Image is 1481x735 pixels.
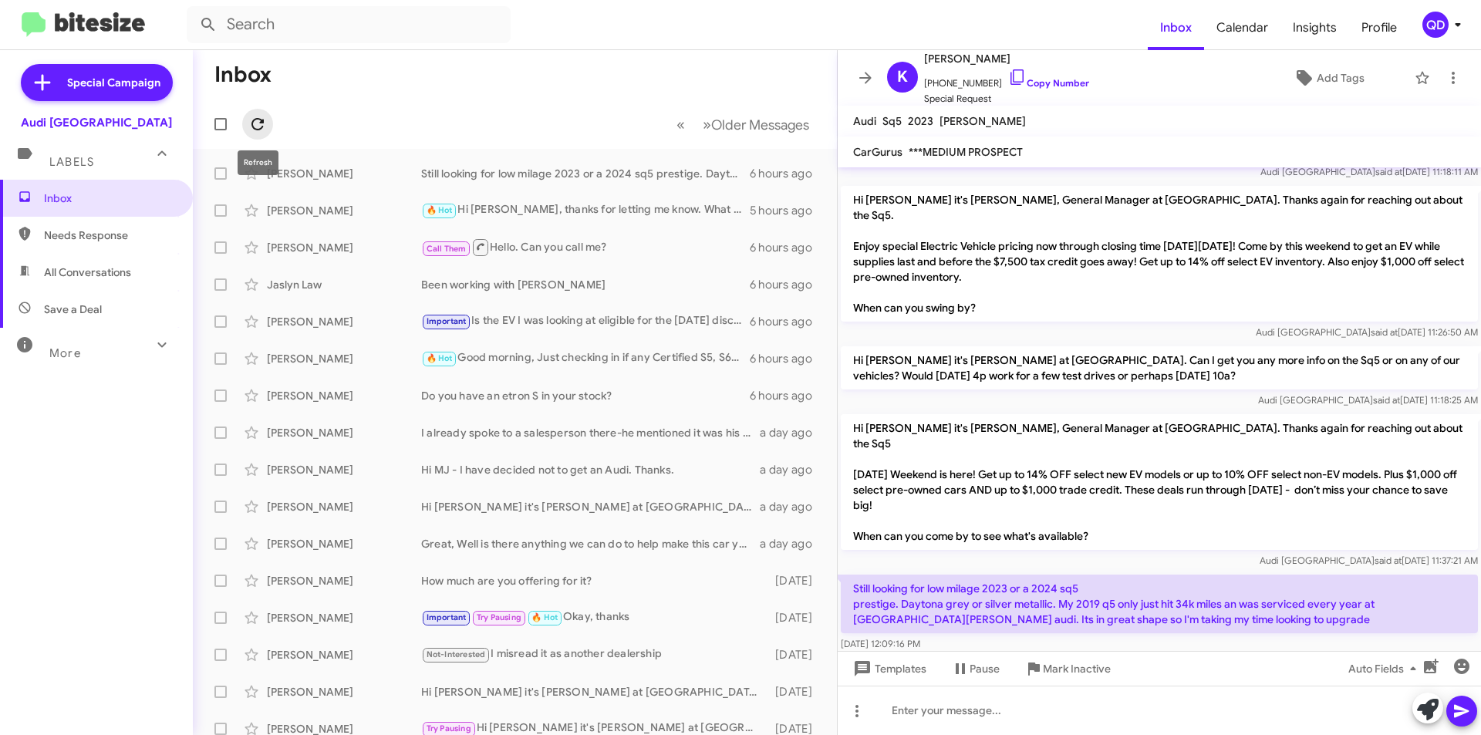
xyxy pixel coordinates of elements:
[667,109,694,140] button: Previous
[267,240,421,255] div: [PERSON_NAME]
[267,388,421,403] div: [PERSON_NAME]
[1336,655,1435,683] button: Auto Fields
[750,388,825,403] div: 6 hours ago
[750,166,825,181] div: 6 hours ago
[421,684,767,700] div: Hi [PERSON_NAME] it's [PERSON_NAME] at [GEOGRAPHIC_DATA]. [DATE] Weekend is here! Get up to 14% O...
[1280,5,1349,50] a: Insights
[1260,166,1478,177] span: Audi [GEOGRAPHIC_DATA] [DATE] 11:18:11 AM
[421,201,750,219] div: Hi [PERSON_NAME], thanks for letting me know. What would a lease look like for q6-etron RWD premi...
[750,203,825,218] div: 5 hours ago
[760,462,825,477] div: a day ago
[267,499,421,514] div: [PERSON_NAME]
[750,314,825,329] div: 6 hours ago
[939,655,1012,683] button: Pause
[1371,326,1398,338] span: said at
[421,349,750,367] div: Good morning, Just checking in if any Certified S5, S6, S7 or Etron GT are available under $38,00...
[924,49,1089,68] span: [PERSON_NAME]
[841,638,920,649] span: [DATE] 12:09:16 PM
[421,573,767,588] div: How much are you offering for it?
[760,425,825,440] div: a day ago
[21,64,173,101] a: Special Campaign
[750,240,825,255] div: 6 hours ago
[49,346,81,360] span: More
[421,277,750,292] div: Been working with [PERSON_NAME]
[421,166,750,181] div: Still looking for low milage 2023 or a 2024 sq5 prestige. Daytona grey or silver metallic. My 201...
[267,166,421,181] div: [PERSON_NAME]
[897,65,908,89] span: K
[49,155,94,169] span: Labels
[267,462,421,477] div: [PERSON_NAME]
[924,68,1089,91] span: [PHONE_NUMBER]
[238,150,278,175] div: Refresh
[44,190,175,206] span: Inbox
[421,462,760,477] div: Hi MJ - I have decided not to get an Audi. Thanks.
[267,536,421,551] div: [PERSON_NAME]
[267,314,421,329] div: [PERSON_NAME]
[267,351,421,366] div: [PERSON_NAME]
[1008,77,1089,89] a: Copy Number
[1375,555,1402,566] span: said at
[1148,5,1204,50] a: Inbox
[882,114,902,128] span: Sq5
[970,655,1000,683] span: Pause
[427,244,467,254] span: Call Them
[760,499,825,514] div: a day ago
[1043,655,1111,683] span: Mark Inactive
[841,346,1478,389] p: Hi [PERSON_NAME] it's [PERSON_NAME] at [GEOGRAPHIC_DATA]. Can I get you any more info on the Sq5 ...
[1012,655,1123,683] button: Mark Inactive
[421,425,760,440] div: I already spoke to a salesperson there-he mentioned it was his father's car and that he wasn't wi...
[21,115,172,130] div: Audi [GEOGRAPHIC_DATA]
[750,351,825,366] div: 6 hours ago
[427,316,467,326] span: Important
[421,499,760,514] div: Hi [PERSON_NAME] it's [PERSON_NAME] at [GEOGRAPHIC_DATA]. [DATE] Weekend is here! Get up to 14% O...
[676,115,685,134] span: «
[1204,5,1280,50] a: Calendar
[853,114,876,128] span: Audi
[44,302,102,317] span: Save a Deal
[187,6,511,43] input: Search
[767,610,825,625] div: [DATE]
[44,228,175,243] span: Needs Response
[1409,12,1464,38] button: QD
[214,62,272,87] h1: Inbox
[421,238,750,257] div: Hello. Can you call me?
[841,186,1478,322] p: Hi [PERSON_NAME] it's [PERSON_NAME], General Manager at [GEOGRAPHIC_DATA]. Thanks again for reach...
[477,612,521,622] span: Try Pausing
[421,536,760,551] div: Great, Well is there anything we can do to help make this car yours?
[1349,5,1409,50] a: Profile
[909,145,1023,159] span: ***MEDIUM PROSPECT
[427,205,453,215] span: 🔥 Hot
[267,647,421,663] div: [PERSON_NAME]
[267,610,421,625] div: [PERSON_NAME]
[940,114,1026,128] span: [PERSON_NAME]
[1422,12,1449,38] div: QD
[421,312,750,330] div: Is the EV I was looking at eligible for the [DATE] discount? What is its final pricing cash/lease?
[1375,166,1402,177] span: said at
[850,655,926,683] span: Templates
[1260,555,1478,566] span: Audi [GEOGRAPHIC_DATA] [DATE] 11:37:21 AM
[767,573,825,588] div: [DATE]
[421,388,750,403] div: Do you have an etron S in your stock?
[703,115,711,134] span: »
[767,684,825,700] div: [DATE]
[841,414,1478,550] p: Hi [PERSON_NAME] it's [PERSON_NAME], General Manager at [GEOGRAPHIC_DATA]. Thanks again for reach...
[421,646,767,663] div: I misread it as another dealership
[267,203,421,218] div: [PERSON_NAME]
[67,75,160,90] span: Special Campaign
[44,265,131,280] span: All Conversations
[427,353,453,363] span: 🔥 Hot
[267,277,421,292] div: Jaslyn Law
[841,575,1478,633] p: Still looking for low milage 2023 or a 2024 sq5 prestige. Daytona grey or silver metallic. My 201...
[267,573,421,588] div: [PERSON_NAME]
[838,655,939,683] button: Templates
[267,684,421,700] div: [PERSON_NAME]
[427,649,486,659] span: Not-Interested
[1256,326,1478,338] span: Audi [GEOGRAPHIC_DATA] [DATE] 11:26:50 AM
[750,277,825,292] div: 6 hours ago
[1373,394,1400,406] span: said at
[427,612,467,622] span: Important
